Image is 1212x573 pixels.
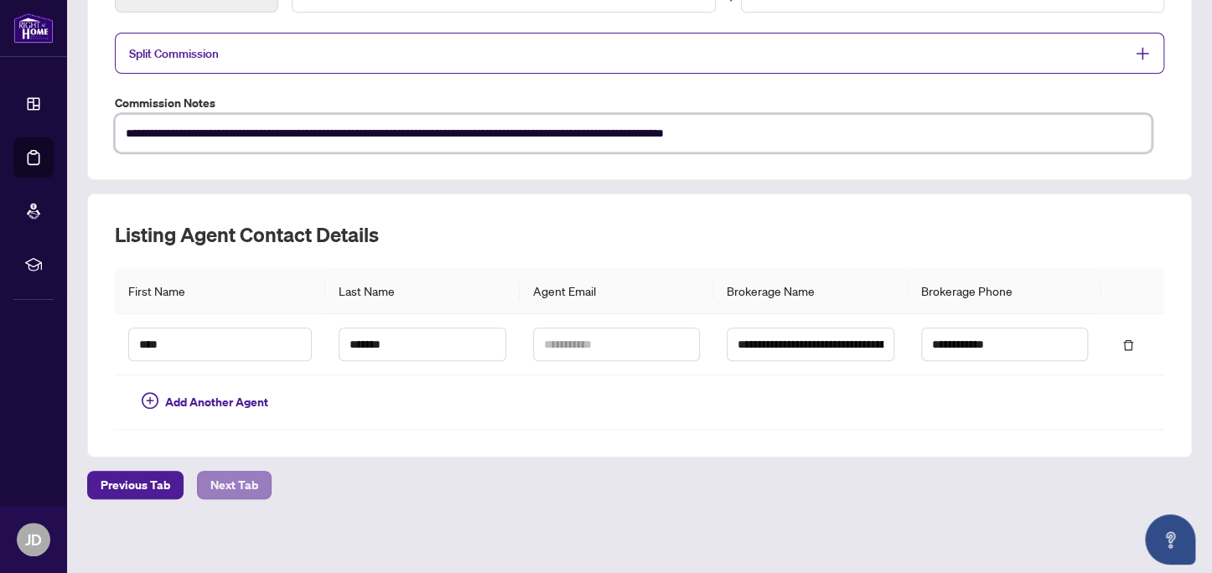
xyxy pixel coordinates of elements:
[115,221,1164,248] h2: Listing Agent Contact Details
[115,268,325,314] th: First Name
[87,471,184,499] button: Previous Tab
[325,268,519,314] th: Last Name
[1145,514,1195,565] button: Open asap
[25,528,42,551] span: JD
[142,392,158,409] span: plus-circle
[1135,46,1150,61] span: plus
[713,268,907,314] th: Brokerage Name
[520,268,713,314] th: Agent Email
[908,268,1101,314] th: Brokerage Phone
[197,471,272,499] button: Next Tab
[165,393,268,411] span: Add Another Agent
[115,33,1164,74] div: Split Commission
[101,472,170,498] span: Previous Tab
[128,389,282,416] button: Add Another Agent
[210,472,258,498] span: Next Tab
[115,94,1164,112] label: Commission Notes
[129,46,219,61] span: Split Commission
[1122,339,1134,351] span: delete
[13,13,54,44] img: logo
